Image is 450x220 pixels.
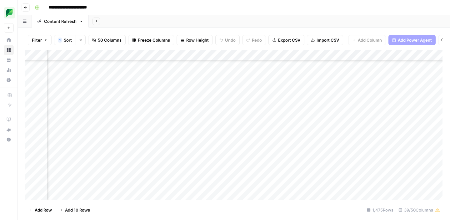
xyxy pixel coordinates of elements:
div: What's new? [4,125,13,134]
button: Workspace: SproutSocial [4,5,14,21]
span: Add Column [358,37,382,43]
span: Freeze Columns [138,37,170,43]
a: AirOps Academy [4,115,14,125]
span: Add 10 Rows [65,207,90,213]
span: 1 [59,38,61,43]
a: Settings [4,75,14,85]
span: Filter [32,37,42,43]
img: SproutSocial Logo [4,7,15,18]
a: Your Data [4,55,14,65]
button: Freeze Columns [128,35,174,45]
a: Browse [4,45,14,55]
span: Import CSV [317,37,339,43]
span: Sort [64,37,72,43]
button: Filter [28,35,52,45]
button: Import CSV [307,35,343,45]
span: 50 Columns [98,37,122,43]
button: Add 10 Rows [56,205,94,215]
button: Add Power Agent [388,35,436,45]
div: Content Refresh [44,18,77,24]
div: 39/50 Columns [396,205,442,215]
a: Content Refresh [32,15,89,28]
a: Home [4,35,14,45]
button: Add Row [25,205,56,215]
button: Row Height [177,35,213,45]
span: Add Row [35,207,52,213]
span: Undo [225,37,236,43]
div: 1,475 Rows [364,205,396,215]
button: Export CSV [268,35,304,45]
span: Row Height [186,37,209,43]
span: Export CSV [278,37,300,43]
button: 50 Columns [88,35,126,45]
button: What's new? [4,125,14,135]
button: 1Sort [54,35,76,45]
button: Help + Support [4,135,14,145]
button: Undo [215,35,240,45]
button: Add Column [348,35,386,45]
div: 1 [58,38,62,43]
button: Redo [242,35,266,45]
span: Add Power Agent [398,37,432,43]
a: Usage [4,65,14,75]
span: Redo [252,37,262,43]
